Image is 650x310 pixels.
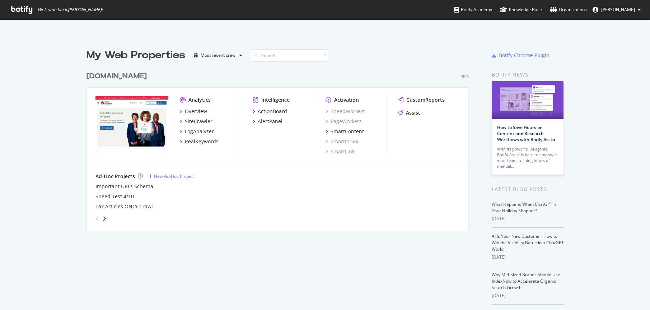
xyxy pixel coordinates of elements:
[86,71,147,82] div: [DOMAIN_NAME]
[492,254,564,260] div: [DATE]
[492,81,564,119] img: How to Save Hours on Content and Research Workflows with Botify Assist
[185,138,219,145] div: RealKeywords
[154,173,194,179] div: New Ad-Hoc Project
[406,96,445,103] div: CustomReports
[331,128,364,135] div: SmartContent
[253,108,287,115] a: ActionBoard
[460,74,469,80] div: Pro
[86,48,185,63] div: My Web Properties
[95,203,153,210] a: Tax Articles ONLY Crawl
[492,216,564,222] div: [DATE]
[86,71,150,82] a: [DOMAIN_NAME]
[326,108,365,115] a: SpeedWorkers
[258,108,287,115] div: ActionBoard
[253,118,282,125] a: AlertPanel
[93,213,102,225] div: angle-left
[492,201,557,214] a: What Happens When ChatGPT Is Your Holiday Shopper?
[261,96,290,103] div: Intelligence
[492,71,564,79] div: Botify news
[180,128,214,135] a: LogAnalyzer
[626,286,643,303] iframe: Intercom live chat
[326,138,358,145] a: SmartIndex
[86,63,474,231] div: grid
[497,146,558,169] div: With its powerful AI agents, Botify Assist is here to empower your team, turning hours of manual…
[95,173,135,180] div: Ad-Hoc Projects
[258,118,282,125] div: AlertPanel
[492,272,560,291] a: Why Mid-Sized Brands Should Use IndexNow to Accelerate Organic Search Growth
[492,233,564,252] a: AI Is Your New Customer: How to Win the Visibility Battle in a ChatGPT World
[398,96,445,103] a: CustomReports
[95,193,134,200] a: Speed Test 4/10
[185,128,214,135] div: LogAnalyzer
[406,109,420,116] div: Assist
[95,183,153,190] a: Important URLs Schema
[492,292,564,299] div: [DATE]
[102,215,107,222] div: angle-right
[492,185,564,193] div: Latest Blog Posts
[185,118,212,125] div: SiteCrawler
[185,108,207,115] div: Overview
[492,52,550,59] a: Botify Chrome Plugin
[334,96,359,103] div: Activation
[326,128,364,135] a: SmartContent
[188,96,211,103] div: Analytics
[251,49,330,62] input: Search
[191,50,245,61] button: Most recent crawl
[95,96,168,154] img: turbotax.intuit.com
[326,118,362,125] a: PageWorkers
[201,53,237,57] div: Most recent crawl
[180,118,212,125] a: SiteCrawler
[149,173,194,179] a: New Ad-Hoc Project
[398,109,420,116] a: Assist
[497,124,556,143] a: How to Save Hours on Content and Research Workflows with Botify Assist
[326,148,355,155] a: SmartLink
[180,108,207,115] a: Overview
[499,52,550,59] div: Botify Chrome Plugin
[180,138,219,145] a: RealKeywords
